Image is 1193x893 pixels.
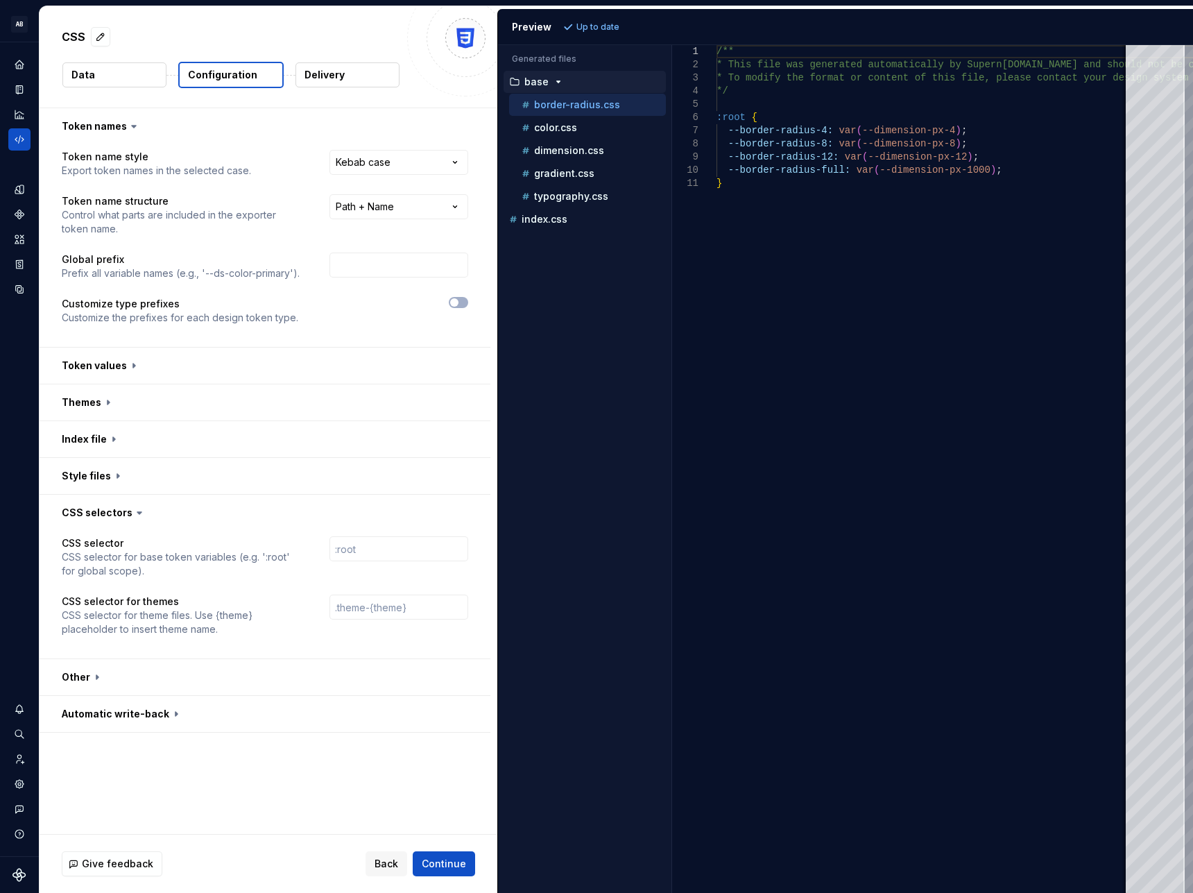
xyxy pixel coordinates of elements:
[62,266,300,280] p: Prefix all variable names (e.g., '--ds-color-primary').
[71,68,95,82] p: Data
[295,62,400,87] button: Delivery
[82,857,153,871] span: Give feedback
[672,164,698,177] div: 10
[716,112,746,123] span: :root
[839,138,856,149] span: var
[62,150,251,164] p: Token name style
[672,85,698,98] div: 4
[862,138,955,149] span: --dimension-px-8
[413,851,475,876] button: Continue
[728,138,832,149] span: --border-radius-8:
[534,99,620,110] p: border-radius.css
[8,178,31,201] a: Design tokens
[534,122,577,133] p: color.css
[524,76,549,87] p: base
[62,851,162,876] button: Give feedback
[8,698,31,720] button: Notifications
[716,178,722,189] span: }
[8,798,31,820] button: Contact support
[62,536,304,550] p: CSS selector
[62,253,300,266] p: Global prefix
[62,62,166,87] button: Data
[672,137,698,151] div: 8
[8,128,31,151] a: Code automation
[509,189,666,204] button: typography.css
[8,203,31,226] a: Components
[304,68,345,82] p: Delivery
[672,98,698,111] div: 5
[967,151,972,162] span: )
[856,164,873,176] span: var
[62,28,85,45] p: CSS
[8,748,31,770] a: Invite team
[188,68,257,82] p: Configuration
[996,164,1002,176] span: ;
[522,214,567,225] p: index.css
[576,22,619,33] p: Up to date
[8,773,31,795] div: Settings
[534,145,604,156] p: dimension.css
[672,71,698,85] div: 3
[728,164,850,176] span: --border-radius-full:
[672,124,698,137] div: 7
[534,191,608,202] p: typography.css
[62,311,298,325] p: Customize the prefixes for each design token type.
[862,151,868,162] span: (
[512,20,551,34] div: Preview
[8,103,31,126] a: Analytics
[8,253,31,275] a: Storybook stories
[329,595,468,620] input: .theme-{theme}
[509,166,666,181] button: gradient.css
[534,168,594,179] p: gradient.css
[879,164,990,176] span: --dimension-px-1000
[3,9,36,39] button: AB
[422,857,466,871] span: Continue
[509,97,666,112] button: border-radius.css
[955,138,961,149] span: )
[62,194,304,208] p: Token name structure
[990,164,995,176] span: )
[8,723,31,745] button: Search ⌘K
[856,125,861,136] span: (
[62,164,251,178] p: Export token names in the selected case.
[366,851,407,876] button: Back
[961,125,966,136] span: ;
[329,536,468,561] input: :root
[62,208,304,236] p: Control what parts are included in the exporter token name.
[672,177,698,190] div: 11
[509,143,666,158] button: dimension.css
[672,58,698,71] div: 2
[716,59,1002,70] span: * This file was generated automatically by Supern
[862,125,955,136] span: --dimension-px-4
[972,151,978,162] span: ;
[504,74,666,90] button: base
[868,151,967,162] span: --dimension-px-12
[8,78,31,101] a: Documentation
[62,595,304,609] p: CSS selector for themes
[873,164,879,176] span: (
[728,125,832,136] span: --border-radius-4:
[844,151,861,162] span: var
[12,868,26,882] svg: Supernova Logo
[11,16,28,33] div: AB
[716,72,1002,83] span: * To modify the format or content of this file, p
[504,212,666,227] button: index.css
[8,53,31,76] a: Home
[961,138,966,149] span: ;
[856,138,861,149] span: (
[8,228,31,250] a: Assets
[672,45,698,58] div: 1
[375,857,398,871] span: Back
